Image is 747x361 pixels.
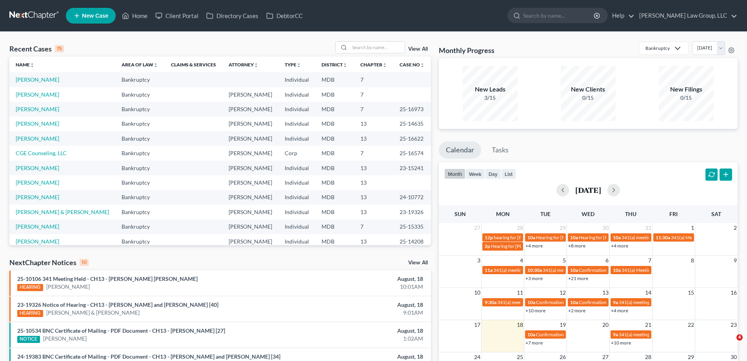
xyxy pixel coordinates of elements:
td: 13 [354,205,393,219]
td: 7 [354,220,393,234]
td: Bankruptcy [115,117,164,131]
span: 11:30a [656,235,670,240]
a: [PERSON_NAME] [16,194,59,200]
a: Tasks [485,141,516,159]
a: [PERSON_NAME] [16,165,59,171]
div: HEARING [17,284,43,291]
td: Bankruptcy [115,161,164,175]
span: 341(a) meeting for [PERSON_NAME] & [PERSON_NAME] [PERSON_NAME] [497,299,652,305]
a: Calendar [439,141,481,159]
span: Confirmation hearing for [PERSON_NAME] [536,299,625,305]
td: MDB [315,175,354,190]
td: 13 [354,190,393,205]
span: 14 [644,288,652,297]
span: Hearing for [PERSON_NAME] [536,235,597,240]
td: MDB [315,87,354,102]
span: Confirmation hearing for [PERSON_NAME] [536,332,625,337]
span: Hearing for [PERSON_NAME] [491,243,552,249]
a: +2 more [568,308,585,313]
span: 341(a) meeting for [PERSON_NAME] [619,332,694,337]
td: Bankruptcy [115,234,164,249]
iframe: Intercom live chat [720,334,739,353]
a: [PERSON_NAME] [43,335,87,343]
button: day [485,169,501,179]
td: 25-16622 [393,131,431,146]
span: 9a [613,299,618,305]
td: 24-10772 [393,190,431,205]
td: 13 [354,234,393,249]
h2: [DATE] [575,186,601,194]
span: 13 [602,288,609,297]
span: Thu [625,211,636,217]
a: CGE Counseling, LLC [16,150,67,156]
td: [PERSON_NAME] [222,234,278,249]
div: Recent Cases [9,44,64,53]
span: Mon [496,211,510,217]
div: August, 18 [293,301,423,309]
td: MDB [315,131,354,146]
span: 18 [516,320,524,330]
td: [PERSON_NAME] [222,87,278,102]
td: Individual [278,72,315,87]
span: 10a [527,235,535,240]
span: 4 [519,256,524,265]
td: MDB [315,117,354,131]
span: 10a [527,299,535,305]
td: Individual [278,190,315,205]
a: [PERSON_NAME] [16,76,59,83]
i: unfold_more [254,63,258,68]
span: 341(a) Meeting for [PERSON_NAME] [671,235,747,240]
div: NOTICE [17,336,40,343]
span: 29 [559,223,567,233]
span: Hearing for [PERSON_NAME] [579,235,640,240]
i: unfold_more [420,63,425,68]
td: Individual [278,102,315,116]
td: MDB [315,190,354,205]
td: Individual [278,131,315,146]
span: 10a [527,332,535,337]
a: DebtorCC [262,9,307,23]
div: 0/15 [561,94,616,102]
td: [PERSON_NAME] [222,220,278,234]
span: 341(a) meeting for [PERSON_NAME] [619,299,694,305]
a: [PERSON_NAME] Law Group, LLC [635,9,737,23]
span: 27 [473,223,481,233]
span: 31 [644,223,652,233]
div: Bankruptcy [645,45,670,51]
a: Area of Lawunfold_more [122,62,158,68]
td: Bankruptcy [115,131,164,146]
span: 341(a) meeting for [PERSON_NAME] [543,267,618,273]
td: MDB [315,102,354,116]
td: [PERSON_NAME] [222,190,278,205]
span: Sun [454,211,466,217]
a: [PERSON_NAME] & [PERSON_NAME] [46,309,140,317]
a: +7 more [525,340,543,346]
i: unfold_more [153,63,158,68]
td: MDB [315,234,354,249]
a: Chapterunfold_more [360,62,387,68]
span: 30 [602,223,609,233]
span: Sat [711,211,721,217]
td: 25-16574 [393,146,431,160]
td: [PERSON_NAME] [222,175,278,190]
div: August, 18 [293,353,423,361]
span: 10a [570,267,578,273]
span: Confirmation hearing for [PERSON_NAME] [579,299,668,305]
span: hearing for [PERSON_NAME] [494,235,554,240]
td: Corp [278,146,315,160]
td: Bankruptcy [115,102,164,116]
span: Confirmation hearing for [PERSON_NAME] [579,267,668,273]
td: 23-19326 [393,205,431,219]
i: unfold_more [343,63,347,68]
span: 21 [644,320,652,330]
td: [PERSON_NAME] [222,131,278,146]
td: Bankruptcy [115,205,164,219]
td: [PERSON_NAME] [222,161,278,175]
input: Search by name... [350,42,405,53]
span: 23 [730,320,738,330]
span: 9a [613,332,618,337]
span: 9 [733,256,738,265]
span: New Case [82,13,108,19]
span: 12 [559,288,567,297]
a: +21 more [568,275,588,281]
